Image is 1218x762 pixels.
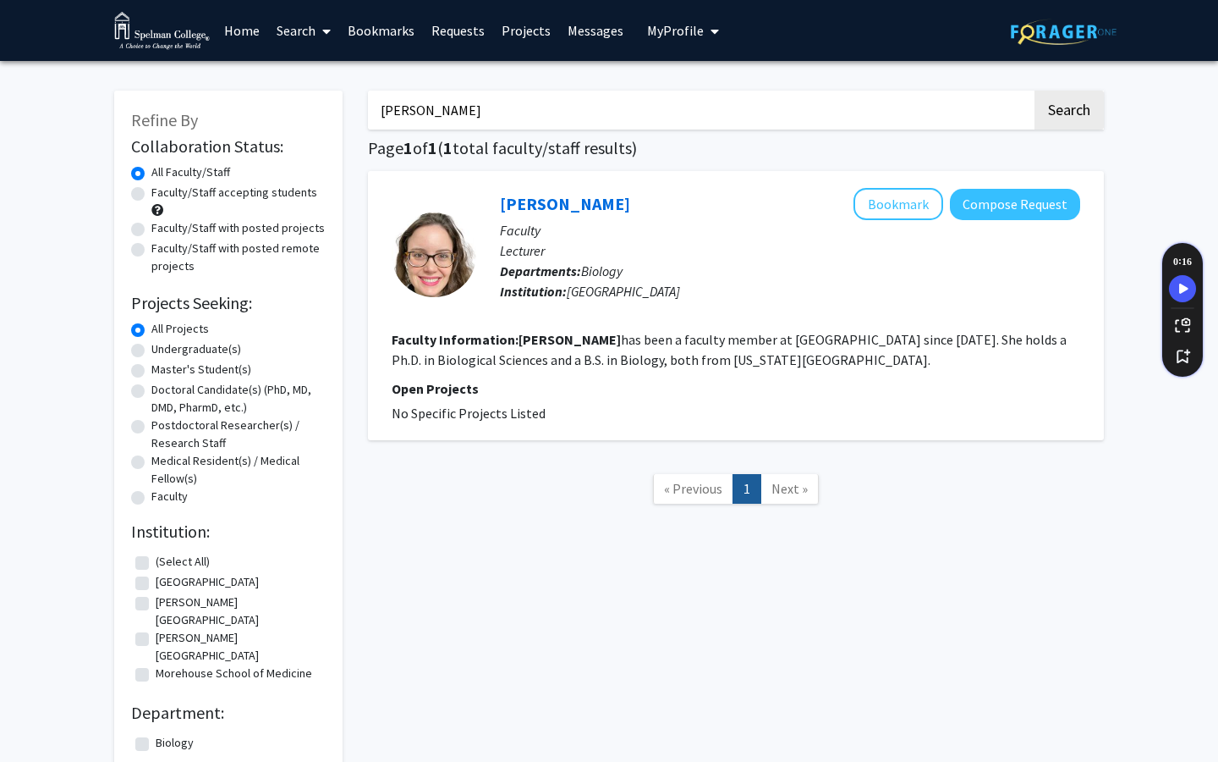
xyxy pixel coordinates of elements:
label: Biology [156,734,194,752]
p: Faculty [500,220,1080,240]
label: [PERSON_NAME][GEOGRAPHIC_DATA] [156,629,321,665]
a: Previous Page [653,474,733,504]
img: Spelman College Logo [114,12,210,50]
p: Open Projects [392,378,1080,399]
h2: Collaboration Status: [131,136,326,157]
label: Faculty/Staff with posted projects [151,219,325,237]
label: [PERSON_NAME][GEOGRAPHIC_DATA] [156,594,321,629]
input: Search Keywords [368,91,1032,130]
label: Faculty [151,488,188,505]
span: 1 [428,137,437,158]
h1: Page of ( total faculty/staff results) [368,138,1104,158]
span: My Profile [647,22,704,39]
label: Master's Student(s) [151,361,251,378]
label: All Projects [151,320,209,338]
p: Lecturer [500,240,1080,261]
h2: Projects Seeking: [131,293,326,313]
button: Compose Request to Nicole Johnston [950,189,1080,220]
img: ForagerOne Logo [1011,19,1116,45]
a: Search [268,1,339,60]
label: [GEOGRAPHIC_DATA] [156,573,259,591]
nav: Page navigation [368,457,1104,526]
span: « Previous [664,480,722,497]
label: Postdoctoral Researcher(s) / Research Staff [151,417,326,452]
label: (Select All) [156,553,210,571]
button: Search [1034,91,1104,130]
b: Faculty Information: [392,331,518,348]
a: 1 [732,474,761,504]
b: [PERSON_NAME] [518,331,621,348]
a: Projects [493,1,559,60]
label: Morehouse School of Medicine [156,665,312,682]
label: Doctoral Candidate(s) (PhD, MD, DMD, PharmD, etc.) [151,381,326,417]
button: Add Nicole Johnston to Bookmarks [853,188,943,220]
a: Requests [423,1,493,60]
span: 1 [403,137,413,158]
a: Next Page [760,474,819,504]
b: Departments: [500,262,581,279]
span: Refine By [131,109,198,130]
span: Next » [771,480,808,497]
b: Institution: [500,283,567,300]
label: Faculty/Staff with posted remote projects [151,240,326,275]
span: 1 [443,137,453,158]
h2: Department: [131,703,326,723]
span: No Specific Projects Listed [392,405,546,422]
a: [PERSON_NAME] [500,193,630,214]
h2: Institution: [131,522,326,542]
label: Medical Resident(s) / Medical Fellow(s) [151,452,326,488]
a: Messages [559,1,632,60]
a: Bookmarks [339,1,423,60]
a: Home [216,1,268,60]
span: [GEOGRAPHIC_DATA] [567,283,680,300]
label: Faculty/Staff accepting students [151,184,317,202]
span: Biology [581,262,623,279]
label: Undergraduate(s) [151,340,241,358]
fg-read-more: has been a faculty member at [GEOGRAPHIC_DATA] since [DATE]. She holds a Ph.D. in Biological Scie... [392,331,1067,368]
iframe: Chat [13,686,72,749]
label: All Faculty/Staff [151,163,230,181]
